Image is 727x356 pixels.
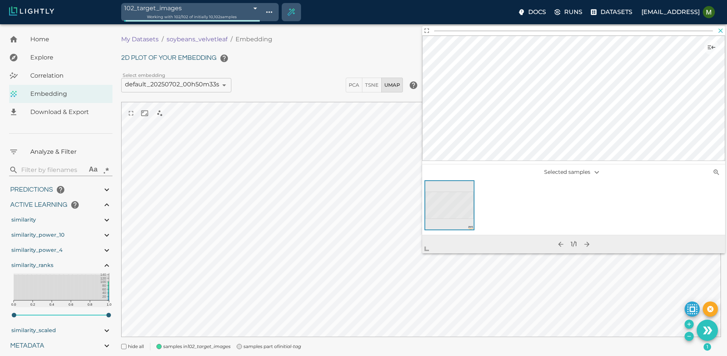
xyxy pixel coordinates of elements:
button: help [53,182,68,197]
img: Lightly [9,6,54,16]
button: view in fullscreen [124,106,138,120]
h6: 2D plot of your embedding [121,51,721,66]
nav: breadcrumb [121,35,418,44]
span: hide all [128,343,144,350]
text: 0.4 [50,303,55,306]
span: samples in [163,343,231,350]
text: 0.0 [11,303,16,306]
span: TSNE [365,81,379,89]
div: 102_target_images [124,3,260,13]
span: Metadata [10,342,44,349]
p: soybeans_velvetleaf [167,35,228,44]
span: similarity_strategy_0: similarity [11,216,36,223]
li: / [162,35,164,44]
input: search [21,164,84,176]
a: Explore [9,48,112,67]
button: Close overlay [716,26,725,35]
button: Use the 1 selected sample as the basis for your new tag [697,320,718,341]
span: default_20250702_00h50m33s [125,81,219,88]
button: Show tag tree [263,6,276,19]
span: Correlation [30,71,106,80]
button: reset and recenter camera [138,106,151,120]
div: Create selection [282,3,300,21]
text: 0.6 [69,303,73,306]
button: Add the selected 1 samples to in-place to the tag 102_target_images [685,320,694,329]
p: Runs [564,8,582,17]
span: Home [30,35,106,44]
div: Aa [89,166,98,175]
button: Show sample details [704,40,719,55]
span: 1 [704,343,711,351]
p: Selected samples [523,166,624,179]
span: Analyze & Filter [30,147,106,156]
p: Datasets [601,8,632,17]
span: Explore [30,53,106,62]
p: Docs [528,8,546,17]
button: make selected active [685,301,700,317]
li: / [231,35,232,44]
button: help [217,51,232,66]
a: Download [9,103,112,121]
div: select nearest neighbors when clicking [151,105,168,122]
p: [EMAIL_ADDRESS] [641,8,700,17]
span: Active Learning [10,201,67,208]
p: My Datasets [121,35,159,44]
span: Embedding [30,89,106,98]
button: help [406,78,421,93]
text: 1.0 [107,303,112,306]
button: use case sensitivity [87,164,100,176]
span: similarity_strategy_0: similarity_scaled [11,327,56,334]
div: dimensionality reduction method [346,78,403,92]
button: Remove the selected 1 samples in-place from the tag 102_target_images [685,332,694,341]
button: PCA [346,78,362,92]
text: 0.2 [30,303,35,306]
span: samples part of [243,343,301,350]
div: 1 / 1 [571,240,577,249]
button: View full details [422,26,431,35]
span: Download & Export [30,108,106,117]
label: Select embedding [123,72,165,78]
button: TSNE [362,78,382,92]
i: initial-tag [279,344,301,349]
button: UMAP [381,78,403,92]
button: Reset the selection of samples [703,301,718,317]
span: Working with 102 / 102 of initially 10,102 samples [147,14,237,19]
a: Correlation [9,67,112,85]
span: similarity_strategy_0: similarity_power_10 [11,231,64,238]
p: Embedding [236,35,272,44]
button: use regular expression [100,164,112,176]
a: Embedding [9,85,112,103]
img: Malte Ebner [703,6,715,18]
i: 102_target_images [187,344,231,349]
span: UMAP [384,81,400,89]
span: Predictions [10,186,53,193]
text: 0.8 [87,303,92,306]
span: similarity_strategy_0: similarity_power_4 [11,247,62,253]
button: help [67,197,83,212]
span: PCA [349,81,359,89]
span: similarity_strategy_0: similarity_ranks [11,262,53,269]
nav: explore, analyze, sample, metadata, embedding, correlations label, download your dataset [9,30,112,121]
